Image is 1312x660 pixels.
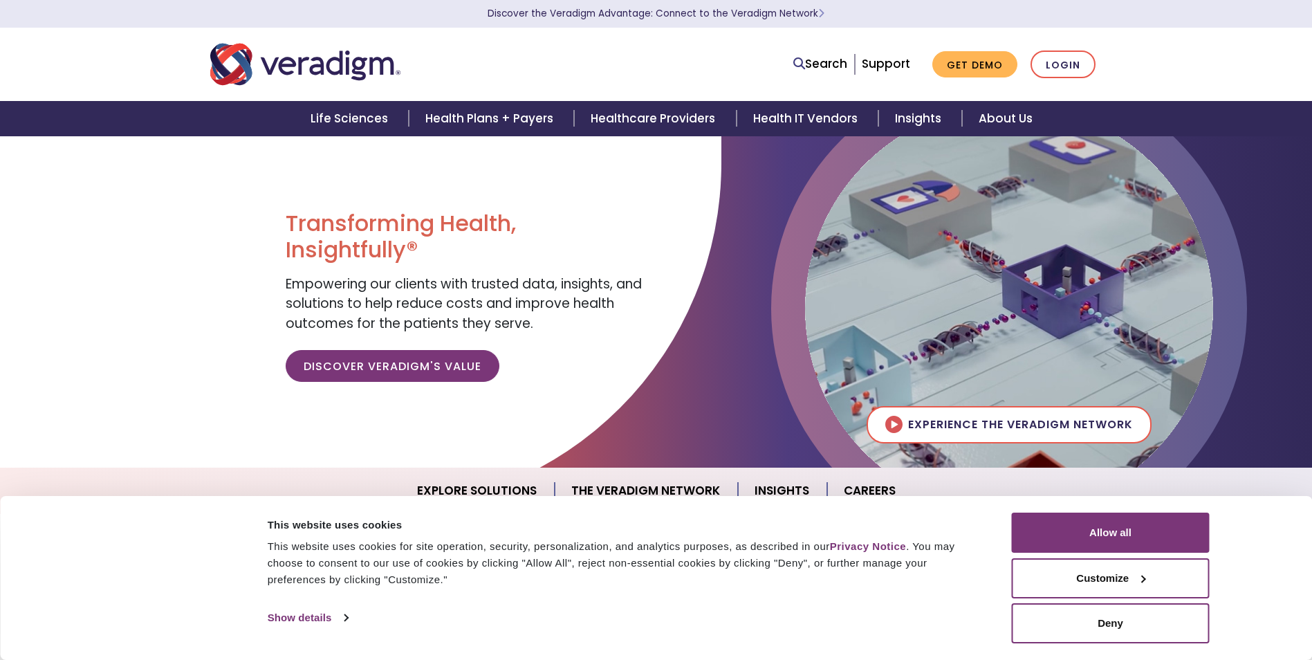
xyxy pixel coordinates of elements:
a: Login [1031,51,1096,79]
a: Healthcare Providers [574,101,736,136]
button: Customize [1012,558,1210,598]
a: Support [862,55,910,72]
a: Show details [268,607,348,628]
a: The Veradigm Network [555,473,738,508]
a: Health IT Vendors [737,101,878,136]
span: Empowering our clients with trusted data, insights, and solutions to help reduce costs and improv... [286,275,642,333]
a: Insights [878,101,962,136]
a: Insights [738,473,827,508]
a: About Us [962,101,1049,136]
h1: Transforming Health, Insightfully® [286,210,645,264]
a: Discover the Veradigm Advantage: Connect to the Veradigm NetworkLearn More [488,7,824,20]
a: Life Sciences [294,101,409,136]
a: Search [793,55,847,73]
img: Veradigm logo [210,42,400,87]
a: Careers [827,473,912,508]
span: Learn More [818,7,824,20]
a: Explore Solutions [400,473,555,508]
div: This website uses cookies for site operation, security, personalization, and analytics purposes, ... [268,538,981,588]
a: Get Demo [932,51,1017,78]
a: Privacy Notice [830,540,906,552]
button: Deny [1012,603,1210,643]
button: Allow all [1012,513,1210,553]
div: This website uses cookies [268,517,981,533]
a: Health Plans + Payers [409,101,574,136]
a: Discover Veradigm's Value [286,350,499,382]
